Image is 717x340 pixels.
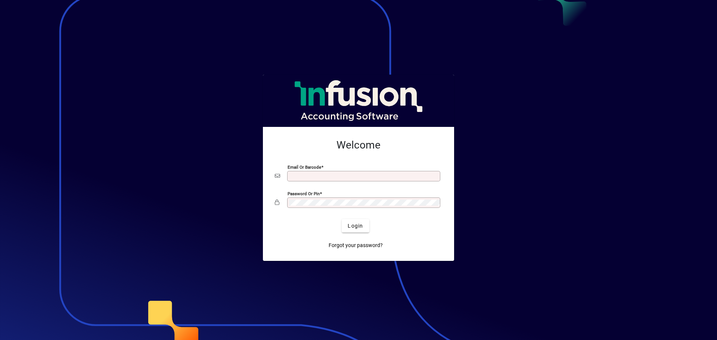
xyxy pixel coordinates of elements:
[342,219,369,233] button: Login
[288,165,321,170] mat-label: Email or Barcode
[275,139,442,152] h2: Welcome
[326,238,386,252] a: Forgot your password?
[348,222,363,230] span: Login
[288,191,320,196] mat-label: Password or Pin
[329,241,383,249] span: Forgot your password?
